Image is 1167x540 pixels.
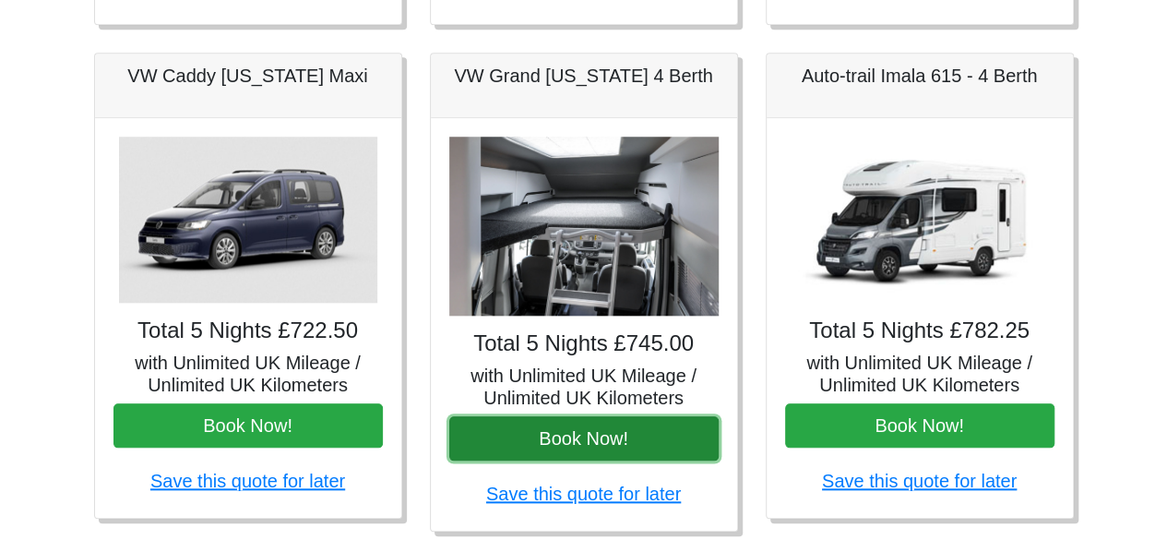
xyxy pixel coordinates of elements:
[449,416,719,461] button: Book Now!
[113,403,383,448] button: Book Now!
[785,318,1054,344] h4: Total 5 Nights £782.25
[150,471,345,491] a: Save this quote for later
[791,137,1049,303] img: Auto-trail Imala 615 - 4 Berth
[449,330,719,357] h4: Total 5 Nights £745.00
[785,352,1054,396] h5: with Unlimited UK Mileage / Unlimited UK Kilometers
[822,471,1017,491] a: Save this quote for later
[785,65,1054,87] h5: Auto-trail Imala 615 - 4 Berth
[486,484,681,504] a: Save this quote for later
[449,137,719,317] img: VW Grand California 4 Berth
[119,137,377,303] img: VW Caddy California Maxi
[449,365,719,409] h5: with Unlimited UK Mileage / Unlimited UK Kilometers
[785,403,1054,448] button: Book Now!
[113,65,383,87] h5: VW Caddy [US_STATE] Maxi
[113,318,383,344] h4: Total 5 Nights £722.50
[449,65,719,87] h5: VW Grand [US_STATE] 4 Berth
[113,352,383,396] h5: with Unlimited UK Mileage / Unlimited UK Kilometers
